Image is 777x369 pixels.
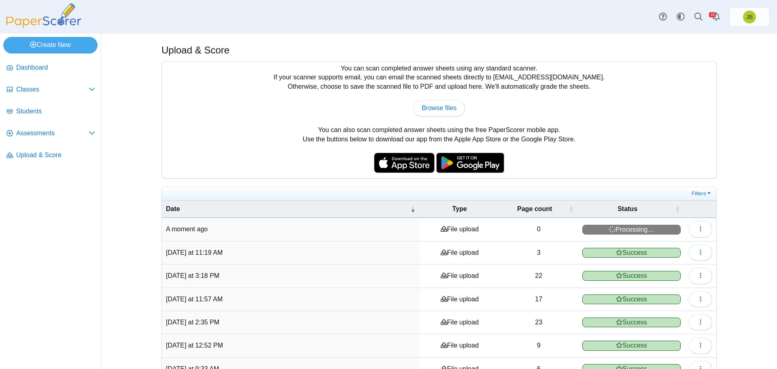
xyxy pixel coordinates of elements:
[422,105,456,111] span: Browse files
[746,14,753,20] span: Joel Boyd
[420,218,499,241] td: File upload
[166,319,219,326] time: Aug 20, 2025 at 2:35 PM
[517,205,552,212] span: Page count
[166,296,223,303] time: Aug 22, 2025 at 11:57 AM
[3,102,98,122] a: Students
[499,311,578,334] td: 23
[410,200,415,218] span: Date : Activate to remove sorting
[743,11,756,23] span: Joel Boyd
[729,7,770,27] a: Joel Boyd
[166,342,223,349] time: Aug 20, 2025 at 12:52 PM
[166,249,223,256] time: Aug 25, 2025 at 11:19 AM
[413,100,465,116] a: Browse files
[420,241,499,264] td: File upload
[582,318,681,327] span: Success
[3,80,98,100] a: Classes
[675,200,680,218] span: Status : Activate to sort
[16,129,89,138] span: Assessments
[162,62,716,178] div: You can scan completed answer sheets using any standard scanner. If your scanner supports email, ...
[452,205,467,212] span: Type
[420,288,499,311] td: File upload
[499,288,578,311] td: 17
[3,58,98,78] a: Dashboard
[707,8,725,26] a: Alerts
[499,334,578,357] td: 9
[374,153,435,173] img: apple-store-badge.svg
[16,151,95,160] span: Upload & Score
[582,248,681,258] span: Success
[3,3,84,28] img: PaperScorer
[3,37,98,53] a: Create New
[3,146,98,165] a: Upload & Score
[3,22,84,29] a: PaperScorer
[166,205,180,212] span: Date
[499,218,578,241] td: 0
[569,200,573,218] span: Page count : Activate to sort
[420,264,499,288] td: File upload
[166,272,219,279] time: Aug 22, 2025 at 3:18 PM
[618,205,637,212] span: Status
[436,153,504,173] img: google-play-badge.png
[166,226,208,232] time: Aug 25, 2025 at 1:39 PM
[16,107,95,116] span: Students
[420,311,499,334] td: File upload
[582,341,681,350] span: Success
[16,63,95,72] span: Dashboard
[499,241,578,264] td: 3
[3,124,98,143] a: Assessments
[420,334,499,357] td: File upload
[499,264,578,288] td: 22
[582,294,681,304] span: Success
[582,271,681,281] span: Success
[16,85,89,94] span: Classes
[582,225,681,235] span: Processing…
[161,43,229,57] h1: Upload & Score
[690,190,714,198] a: Filters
